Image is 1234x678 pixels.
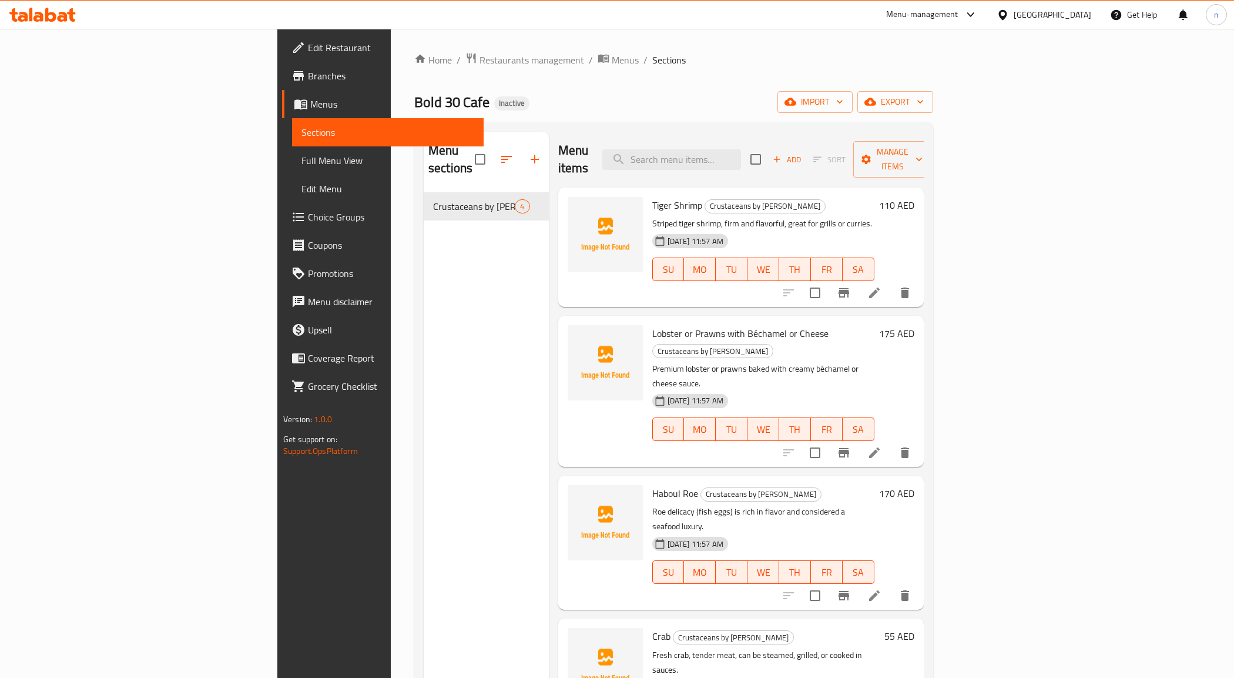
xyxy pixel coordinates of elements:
button: TU [716,418,747,441]
span: TH [784,261,806,278]
span: Crustaceans by [PERSON_NAME] [653,345,773,358]
span: Edit Restaurant [308,41,474,55]
span: SA [847,421,870,438]
span: Tiger Shrimp [652,196,702,214]
span: Select all sections [468,147,492,172]
span: Crustaceans by [PERSON_NAME] [673,631,793,644]
button: Manage items [853,141,932,178]
a: Choice Groups [282,203,484,231]
span: MO [689,261,711,278]
span: Sort sections [492,145,521,173]
nav: Menu sections [424,188,549,225]
button: export [857,91,933,113]
button: Branch-specific-item [830,582,858,610]
a: Coverage Report [282,344,484,372]
span: Upsell [308,323,474,337]
span: TU [720,261,743,278]
a: Edit menu item [867,589,881,603]
span: TH [784,421,806,438]
span: Choice Groups [308,210,474,224]
span: Branches [308,69,474,83]
button: FR [811,418,843,441]
span: Crab [652,627,670,645]
span: SU [658,261,680,278]
input: search [602,149,741,170]
p: Roe delicacy (fish eggs) is rich in flavor and considered a seafood luxury. [652,505,874,534]
h2: Menu items [558,142,589,177]
span: WE [752,421,774,438]
span: Full Menu View [301,153,474,168]
button: FR [811,258,843,281]
button: delete [891,439,919,467]
span: TU [720,564,743,581]
span: FR [816,261,838,278]
div: Inactive [494,96,529,111]
h6: 175 AED [879,325,914,342]
div: Crustaceans by Kilo [705,199,826,213]
div: Crustaceans by Kilo [700,487,821,502]
h6: 55 AED [884,628,914,644]
a: Edit Restaurant [282,34,484,62]
nav: breadcrumb [414,52,933,68]
button: WE [747,418,779,441]
span: Sections [652,53,686,67]
span: Crustaceans by [PERSON_NAME] [705,199,825,213]
a: Menus [598,52,639,68]
button: MO [684,258,716,281]
span: Haboul Roe [652,485,698,502]
a: Edit menu item [867,286,881,300]
span: Edit Menu [301,182,474,196]
span: Restaurants management [479,53,584,67]
span: Get support on: [283,432,337,447]
span: TU [720,421,743,438]
a: Edit Menu [292,175,484,203]
span: Lobster or Prawns with Béchamel or Cheese [652,325,829,342]
span: Select section [743,147,768,172]
a: Full Menu View [292,146,484,175]
span: Add [771,153,803,166]
img: Haboul Roe [568,485,643,560]
a: Grocery Checklist [282,372,484,400]
a: Support.OpsPlatform [283,443,358,459]
span: Menu disclaimer [308,295,474,309]
span: TH [784,564,806,581]
a: Sections [292,118,484,146]
button: TH [779,560,811,584]
span: FR [816,421,838,438]
p: Fresh crab, tender meat, can be steamed, grilled, or cooked in sauces. [652,648,880,677]
button: Branch-specific-item [830,439,858,467]
span: WE [752,564,774,581]
span: Promotions [308,266,474,280]
p: Premium lobster or prawns baked with creamy béchamel or cheese sauce. [652,362,874,391]
span: import [787,95,843,109]
span: 4 [515,201,529,212]
div: Crustaceans by [PERSON_NAME]4 [424,192,549,221]
span: Select to update [803,583,827,608]
span: Crustaceans by [PERSON_NAME] [433,199,515,213]
h6: 170 AED [879,485,914,502]
a: Branches [282,62,484,90]
span: Inactive [494,98,529,108]
span: [DATE] 11:57 AM [663,395,728,406]
span: export [867,95,924,109]
span: Add item [768,151,806,169]
span: Coverage Report [308,351,474,365]
button: MO [684,418,716,441]
a: Menus [282,90,484,118]
span: Select to update [803,280,827,305]
button: WE [747,258,779,281]
button: WE [747,560,779,584]
button: SA [843,258,874,281]
img: Lobster or Prawns with Béchamel or Cheese [568,325,643,400]
button: MO [684,560,716,584]
img: Tiger Shrimp [568,197,643,272]
button: Add section [521,145,549,173]
span: MO [689,564,711,581]
button: SU [652,560,685,584]
button: Branch-specific-item [830,279,858,307]
span: Menus [310,97,474,111]
span: SU [658,564,680,581]
button: SA [843,418,874,441]
button: TU [716,258,747,281]
button: SA [843,560,874,584]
